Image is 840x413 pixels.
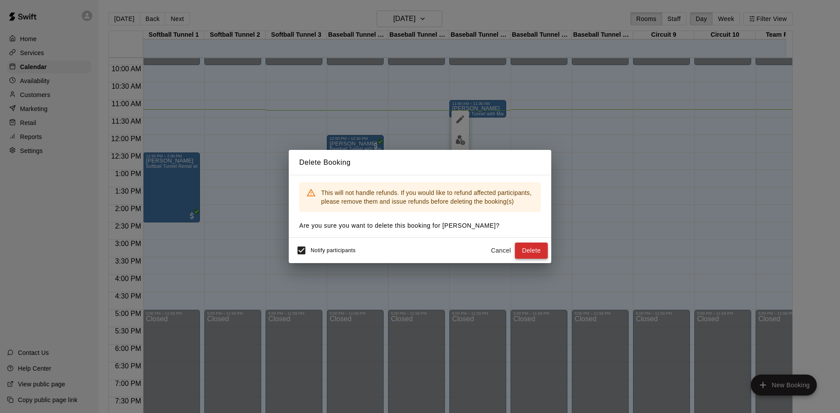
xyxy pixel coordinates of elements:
[321,185,534,209] div: This will not handle refunds. If you would like to refund affected participants, please remove th...
[487,243,515,259] button: Cancel
[311,248,356,254] span: Notify participants
[299,221,541,230] p: Are you sure you want to delete this booking for [PERSON_NAME] ?
[515,243,548,259] button: Delete
[289,150,551,175] h2: Delete Booking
